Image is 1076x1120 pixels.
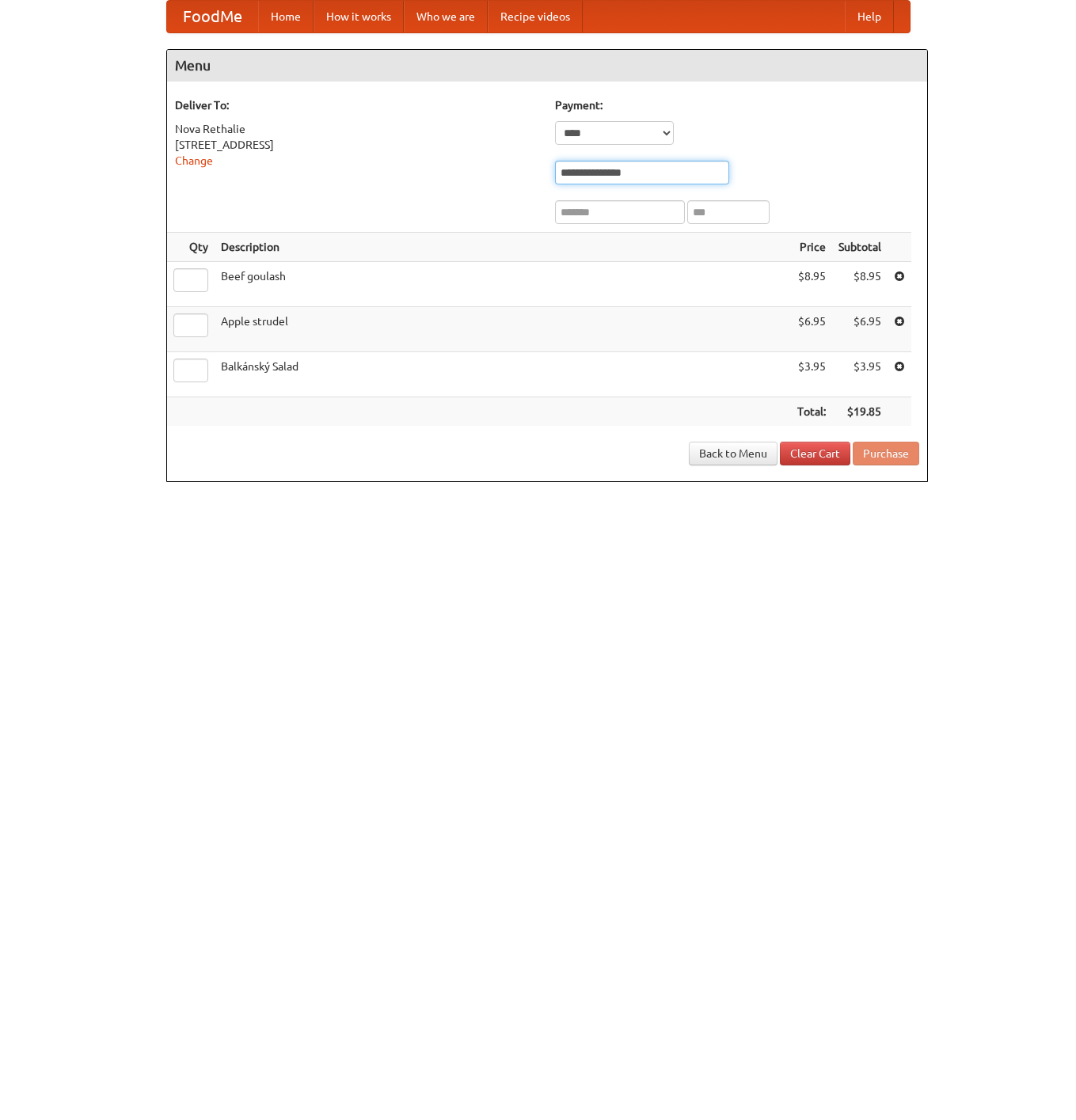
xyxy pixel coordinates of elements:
a: Home [258,1,314,32]
th: Subtotal [832,233,888,262]
button: Purchase [853,442,919,465]
a: Change [175,154,213,167]
div: [STREET_ADDRESS] [175,137,539,153]
td: Apple strudel [215,307,791,352]
td: $6.95 [832,307,888,352]
th: $19.85 [832,397,888,427]
th: Description [215,233,791,262]
td: Beef goulash [215,262,791,307]
td: $8.95 [791,262,832,307]
a: Back to Menu [689,442,778,465]
th: Qty [167,233,215,262]
td: $3.95 [791,352,832,397]
td: $3.95 [832,352,888,397]
a: Who we are [404,1,488,32]
a: Clear Cart [780,442,850,465]
h5: Deliver To: [175,97,539,113]
td: Balkánský Salad [215,352,791,397]
th: Price [791,233,832,262]
a: FoodMe [167,1,258,32]
th: Total: [791,397,832,427]
td: $8.95 [832,262,888,307]
h5: Payment: [555,97,919,113]
td: $6.95 [791,307,832,352]
h4: Menu [167,50,927,82]
a: How it works [314,1,404,32]
a: Help [845,1,894,32]
a: Recipe videos [488,1,583,32]
div: Nova Rethalie [175,121,539,137]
